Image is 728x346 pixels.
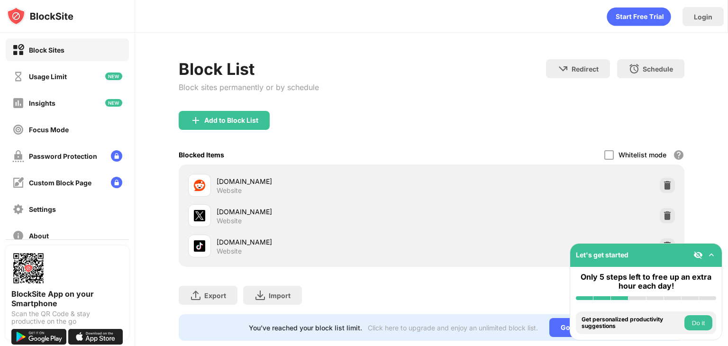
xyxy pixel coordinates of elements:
[194,210,205,221] img: favicons
[105,99,122,107] img: new-icon.svg
[179,151,224,159] div: Blocked Items
[179,59,319,79] div: Block List
[7,7,73,26] img: logo-blocksite.svg
[11,289,123,308] div: BlockSite App on your Smartphone
[29,205,56,213] div: Settings
[29,152,97,160] div: Password Protection
[693,250,703,260] img: eye-not-visible.svg
[111,150,122,162] img: lock-menu.svg
[707,250,716,260] img: omni-setup-toggle.svg
[217,176,431,186] div: [DOMAIN_NAME]
[607,7,671,26] div: animation
[12,44,24,56] img: block-on.svg
[204,291,226,300] div: Export
[619,151,666,159] div: Whitelist mode
[269,291,291,300] div: Import
[111,177,122,188] img: lock-menu.svg
[582,316,682,330] div: Get personalized productivity suggestions
[68,329,123,345] img: download-on-the-app-store.svg
[29,126,69,134] div: Focus Mode
[12,150,24,162] img: password-protection-off.svg
[29,99,55,107] div: Insights
[12,177,24,189] img: customize-block-page-off.svg
[29,232,49,240] div: About
[217,237,431,247] div: [DOMAIN_NAME]
[12,124,24,136] img: focus-off.svg
[572,65,599,73] div: Redirect
[217,207,431,217] div: [DOMAIN_NAME]
[11,251,45,285] img: options-page-qr-code.png
[105,73,122,80] img: new-icon.svg
[29,179,91,187] div: Custom Block Page
[12,97,24,109] img: insights-off.svg
[204,117,258,124] div: Add to Block List
[576,273,716,291] div: Only 5 steps left to free up an extra hour each day!
[29,73,67,81] div: Usage Limit
[179,82,319,92] div: Block sites permanently or by schedule
[217,247,242,255] div: Website
[576,251,628,259] div: Let's get started
[12,230,24,242] img: about-off.svg
[12,71,24,82] img: time-usage-off.svg
[11,329,66,345] img: get-it-on-google-play.svg
[217,186,242,195] div: Website
[194,180,205,191] img: favicons
[549,318,614,337] div: Go Unlimited
[249,324,362,332] div: You’ve reached your block list limit.
[368,324,538,332] div: Click here to upgrade and enjoy an unlimited block list.
[194,240,205,252] img: favicons
[643,65,673,73] div: Schedule
[217,217,242,225] div: Website
[694,13,712,21] div: Login
[12,203,24,215] img: settings-off.svg
[11,310,123,325] div: Scan the QR Code & stay productive on the go
[684,315,712,330] button: Do it
[29,46,64,54] div: Block Sites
